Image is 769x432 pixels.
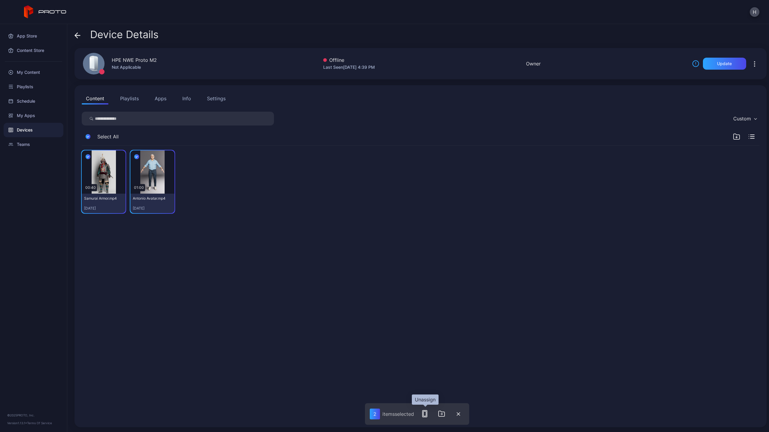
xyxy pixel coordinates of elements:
a: My Content [4,65,63,80]
div: Info [182,95,191,102]
button: Custom [730,112,759,125]
button: Info [178,92,195,104]
button: Content [82,92,108,104]
a: Content Store [4,43,63,58]
span: Version 1.13.1 • [7,421,27,425]
button: Antonio Avatar.mp4[DATE] [130,194,174,213]
div: Antonio Avatar.mp4 [133,196,166,201]
button: Update [703,58,746,70]
a: Playlists [4,80,63,94]
a: Devices [4,123,63,137]
a: Schedule [4,94,63,108]
div: [DATE] [133,206,172,211]
div: item s selected [382,411,414,417]
div: [DATE] [84,206,123,211]
div: Not Applicable [112,64,157,71]
button: Playlists [116,92,143,104]
button: Settings [203,92,230,104]
a: App Store [4,29,63,43]
div: Last Seen [DATE] 4:39 PM [323,64,375,71]
button: H [750,7,759,17]
span: Select All [97,133,119,140]
div: Settings [207,95,226,102]
div: Update [717,61,732,66]
div: Offline [323,56,375,64]
button: Apps [150,92,171,104]
div: Custom [733,116,751,122]
div: 2 [370,409,380,419]
div: Samurai Armor.mp4 [84,196,117,201]
div: © 2025 PROTO, Inc. [7,413,60,418]
a: My Apps [4,108,63,123]
a: Terms Of Service [27,421,52,425]
button: Samurai Armor.mp4[DATE] [82,194,126,213]
span: Device Details [90,29,159,40]
div: Owner [526,60,541,67]
a: Teams [4,137,63,152]
div: HPE NWE Proto M2 [112,56,157,64]
div: Unassign [412,394,439,405]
